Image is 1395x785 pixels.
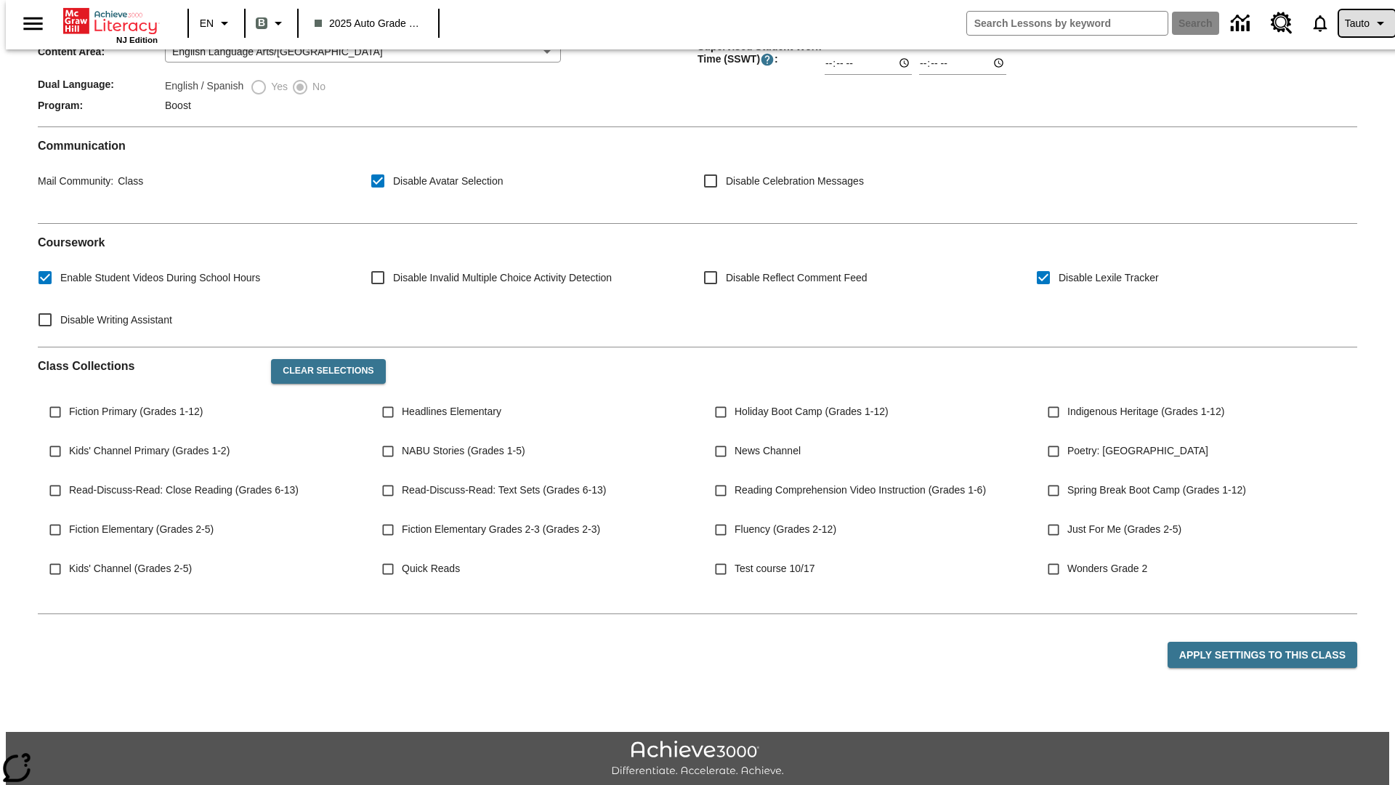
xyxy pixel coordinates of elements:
a: Notifications [1301,4,1339,42]
h2: Communication [38,139,1357,153]
span: Boost [165,100,191,111]
div: Class/Program Information [38,2,1357,115]
span: Disable Lexile Tracker [1059,270,1159,286]
span: Fluency (Grades 2-12) [735,522,836,537]
span: Quick Reads [402,561,460,576]
button: Apply Settings to this Class [1168,642,1357,669]
button: Open side menu [12,2,54,45]
button: Profile/Settings [1339,10,1395,36]
a: Data Center [1222,4,1262,44]
span: Read-Discuss-Read: Text Sets (Grades 6-13) [402,483,606,498]
span: Holiday Boot Camp (Grades 1-12) [735,404,889,419]
span: Wonders Grade 2 [1067,561,1147,576]
span: Headlines Elementary [402,404,501,419]
div: English Language Arts/[GEOGRAPHIC_DATA] [165,41,561,63]
span: Spring Break Boot Camp (Grades 1-12) [1067,483,1246,498]
span: Fiction Elementary (Grades 2-5) [69,522,214,537]
span: Fiction Elementary Grades 2-3 (Grades 2-3) [402,522,600,537]
span: Yes [267,79,288,94]
span: EN [200,16,214,31]
span: Just For Me (Grades 2-5) [1067,522,1181,537]
span: No [309,79,325,94]
span: Read-Discuss-Read: Close Reading (Grades 6-13) [69,483,299,498]
button: Clear Selections [271,359,385,384]
span: Disable Writing Assistant [60,313,172,328]
label: Start Time [825,39,862,50]
span: Kids' Channel (Grades 2-5) [69,561,192,576]
span: Program : [38,100,165,111]
span: Reading Comprehension Video Instruction (Grades 1-6) [735,483,986,498]
span: Kids' Channel Primary (Grades 1-2) [69,443,230,459]
span: NJSLA-ELA Smart (Grade 3) [735,600,865,616]
span: NJSLA-ELA Prep Boot Camp (Grade 3) [402,600,580,616]
span: NABU Stories (Grades 1-5) [402,443,525,459]
div: Class Collections [38,347,1357,602]
a: Home [63,7,158,36]
span: Class [113,175,143,187]
span: Tauto [1345,16,1370,31]
span: Test course 10/17 [735,561,815,576]
img: Achieve3000 Differentiate Accelerate Achieve [611,741,784,778]
span: Dual Language : [38,78,165,90]
span: NJ Edition [116,36,158,44]
span: Disable Avatar Selection [393,174,504,189]
span: Mail Community : [38,175,113,187]
span: Poetry: [GEOGRAPHIC_DATA] [1067,443,1208,459]
label: English / Spanish [165,78,243,96]
a: Resource Center, Will open in new tab [1262,4,1301,43]
input: search field [967,12,1168,35]
span: Enable Student Videos During School Hours [60,270,260,286]
span: Disable Reflect Comment Feed [726,270,868,286]
h2: Course work [38,235,1357,249]
span: Wonders Grade 3 [1067,600,1147,616]
span: Content Area : [38,46,165,57]
h2: Class Collections [38,359,259,373]
span: Fiction Primary (Grades 1-12) [69,404,203,419]
label: End Time [919,39,953,50]
span: WordStudio 2-5 (Grades 2-5) [69,600,200,616]
button: Boost Class color is gray green. Change class color [250,10,293,36]
div: Coursework [38,235,1357,335]
span: Disable Invalid Multiple Choice Activity Detection [393,270,612,286]
span: B [258,14,265,32]
div: Communication [38,139,1357,212]
span: Supervised Student Work Time (SSWT) : [697,41,825,67]
button: Language: EN, Select a language [193,10,240,36]
span: Indigenous Heritage (Grades 1-12) [1067,404,1224,419]
span: News Channel [735,443,801,459]
span: Disable Celebration Messages [726,174,864,189]
span: 2025 Auto Grade 1 B [315,16,422,31]
div: Home [63,5,158,44]
button: Supervised Student Work Time is the timeframe when students can take LevelSet and when lessons ar... [760,52,775,67]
